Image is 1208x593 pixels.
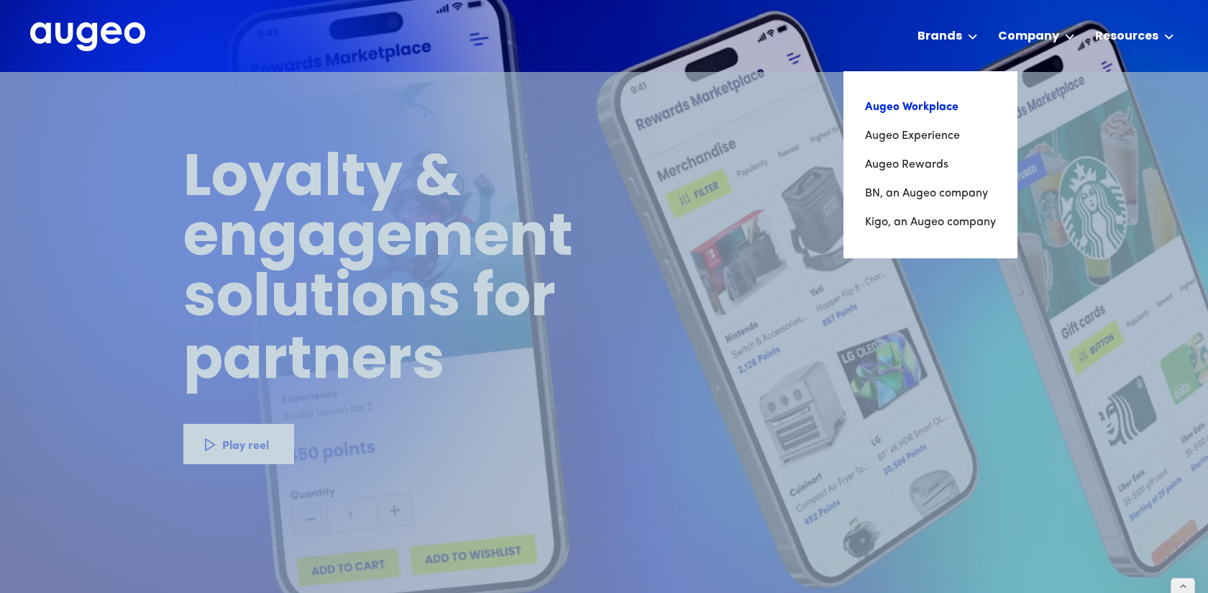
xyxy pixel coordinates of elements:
[865,150,996,179] a: Augeo Rewards
[30,22,145,53] a: home
[865,93,996,122] a: Augeo Workplace
[30,22,145,52] img: Augeo's full logo in white.
[998,28,1059,45] div: Company
[865,122,996,150] a: Augeo Experience
[1095,28,1158,45] div: Resources
[918,28,962,45] div: Brands
[865,179,996,208] a: BN, an Augeo company
[865,208,996,237] a: Kigo, an Augeo company
[843,71,1017,258] nav: Brands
